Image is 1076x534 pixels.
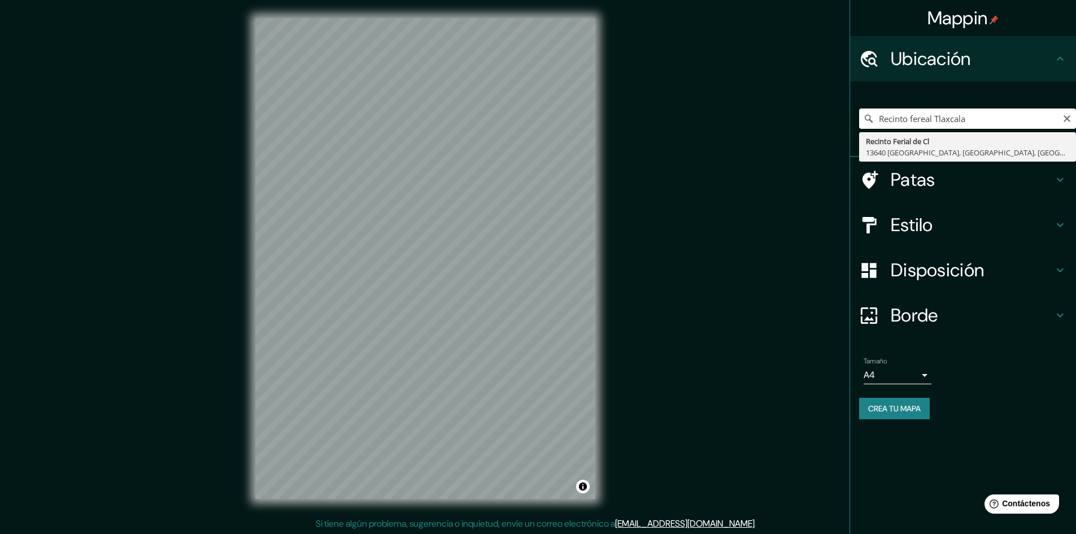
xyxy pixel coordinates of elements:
iframe: Lanzador de widgets de ayuda [975,490,1064,522]
div: Borde [850,293,1076,338]
a: [EMAIL_ADDRESS][DOMAIN_NAME] [615,518,755,529]
font: Tamaño [864,357,887,366]
font: Estilo [891,213,933,237]
div: Estilo [850,202,1076,248]
font: Mappin [927,6,988,30]
font: . [756,517,758,529]
font: A4 [864,369,875,381]
font: . [755,518,756,529]
div: Patas [850,157,1076,202]
font: . [758,517,760,529]
font: Crea tu mapa [868,403,921,414]
button: Crea tu mapa [859,398,930,419]
font: Patas [891,168,935,192]
font: Ubicación [891,47,971,71]
img: pin-icon.png [990,15,999,24]
input: Elige tu ciudad o zona [859,108,1076,129]
canvas: Mapa [255,18,595,499]
font: Recinto Ferial de Cl [866,136,929,146]
button: Activar o desactivar atribución [576,480,590,493]
font: Si tiene algún problema, sugerencia o inquietud, envíe un correo electrónico a [316,518,615,529]
button: Claro [1062,112,1071,123]
div: Disposición [850,248,1076,293]
font: Disposición [891,258,984,282]
font: Borde [891,303,938,327]
div: A4 [864,366,931,384]
div: Ubicación [850,36,1076,81]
